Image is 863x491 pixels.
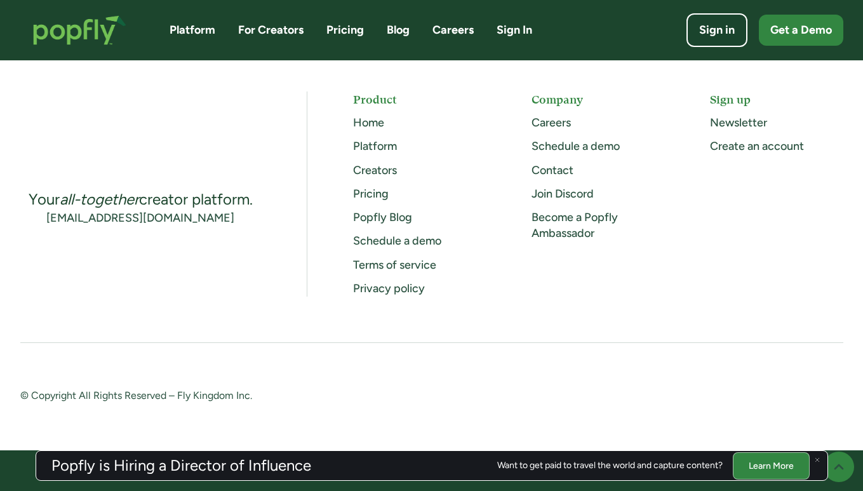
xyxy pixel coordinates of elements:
h5: Company [532,91,664,107]
a: Schedule a demo [532,139,620,153]
a: For Creators [238,22,304,38]
a: Sign In [497,22,532,38]
a: Become a Popfly Ambassador [532,210,618,240]
a: Careers [532,116,571,130]
a: Newsletter [710,116,767,130]
a: Creators [353,163,397,177]
a: Platform [170,22,215,38]
div: Sign in [699,22,735,38]
em: all-together [60,190,139,208]
a: Join Discord [532,187,594,201]
h5: Product [353,91,486,107]
a: Create an account [710,139,804,153]
a: home [20,3,139,58]
a: Contact [532,163,573,177]
a: [EMAIL_ADDRESS][DOMAIN_NAME] [46,210,234,226]
div: © Copyright All Rights Reserved – Fly Kingdom Inc. [20,389,409,405]
a: Learn More [733,452,810,479]
h5: Sign up [710,91,843,107]
a: Terms of service [353,258,436,272]
a: Platform [353,139,397,153]
div: Your creator platform. [29,189,253,210]
div: Want to get paid to travel the world and capture content? [497,461,723,471]
a: Sign in [686,13,747,47]
h3: Popfly is Hiring a Director of Influence [51,458,311,473]
a: Blog [387,22,410,38]
a: Pricing [326,22,364,38]
a: Home [353,116,384,130]
a: Schedule a demo [353,234,441,248]
a: Pricing [353,187,389,201]
a: Careers [432,22,474,38]
a: Privacy policy [353,281,425,295]
div: Get a Demo [770,22,832,38]
a: Get a Demo [759,15,843,46]
a: Popfly Blog [353,210,412,224]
